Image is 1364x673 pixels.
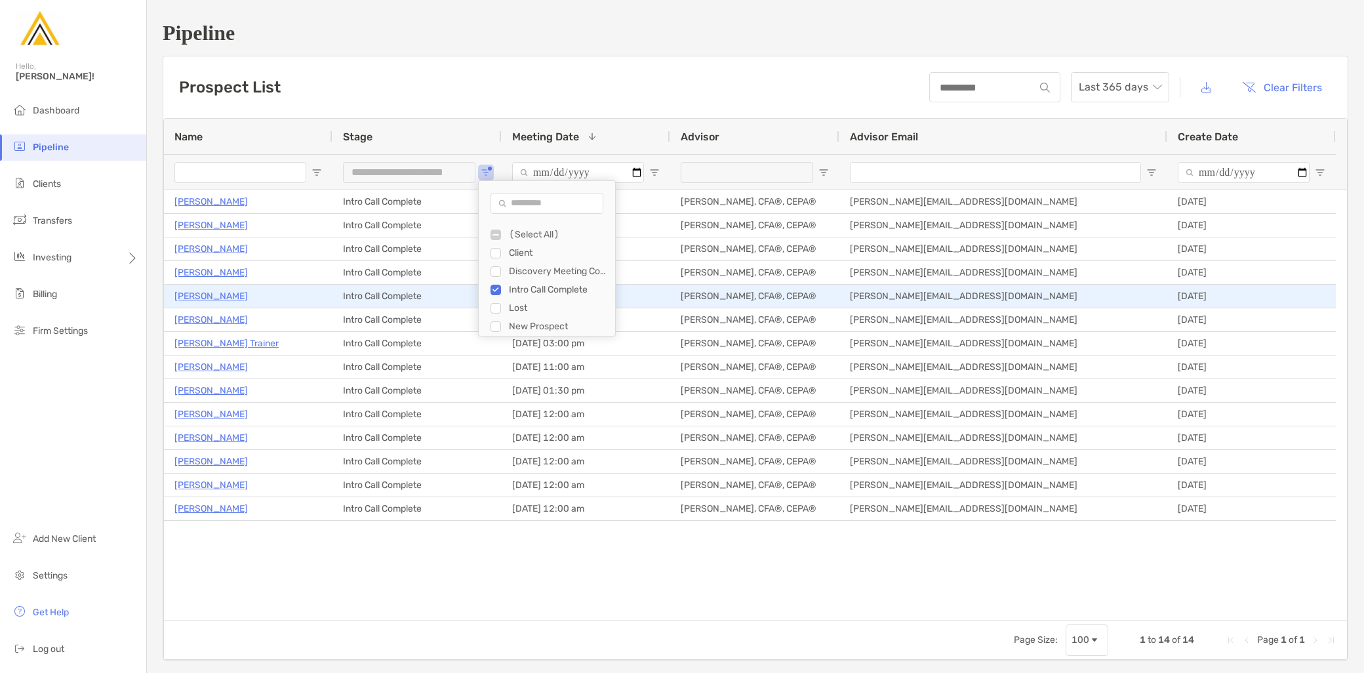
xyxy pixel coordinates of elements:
[502,450,670,473] div: [DATE] 12:00 am
[1241,635,1252,645] div: Previous Page
[1146,167,1157,178] button: Open Filter Menu
[1140,634,1146,645] span: 1
[1226,635,1236,645] div: First Page
[1072,634,1089,645] div: 100
[502,332,670,355] div: [DATE] 03:00 pm
[174,382,248,399] p: [PERSON_NAME]
[1167,190,1336,213] div: [DATE]
[818,167,829,178] button: Open Filter Menu
[839,190,1167,213] div: [PERSON_NAME][EMAIL_ADDRESS][DOMAIN_NAME]
[33,533,96,544] span: Add New Client
[16,71,138,82] span: [PERSON_NAME]!
[839,285,1167,308] div: [PERSON_NAME][EMAIL_ADDRESS][DOMAIN_NAME]
[1167,403,1336,426] div: [DATE]
[174,217,248,234] a: [PERSON_NAME]
[509,284,607,295] div: Intro Call Complete
[481,167,491,178] button: Open Filter Menu
[509,229,607,240] div: (Select All)
[670,308,839,331] div: [PERSON_NAME], CFA®, CEPA®
[12,212,28,228] img: transfers icon
[1326,635,1336,645] div: Last Page
[1257,634,1279,645] span: Page
[332,261,502,284] div: Intro Call Complete
[332,403,502,426] div: Intro Call Complete
[509,302,607,314] div: Lost
[839,237,1167,260] div: [PERSON_NAME][EMAIL_ADDRESS][DOMAIN_NAME]
[174,477,248,493] a: [PERSON_NAME]
[1167,356,1336,378] div: [DATE]
[850,131,918,143] span: Advisor Email
[174,500,248,517] a: [PERSON_NAME]
[502,356,670,378] div: [DATE] 11:00 am
[12,175,28,191] img: clients icon
[839,261,1167,284] div: [PERSON_NAME][EMAIL_ADDRESS][DOMAIN_NAME]
[332,214,502,237] div: Intro Call Complete
[1167,308,1336,331] div: [DATE]
[670,356,839,378] div: [PERSON_NAME], CFA®, CEPA®
[1299,634,1305,645] span: 1
[670,426,839,449] div: [PERSON_NAME], CFA®, CEPA®
[174,312,248,328] p: [PERSON_NAME]
[670,261,839,284] div: [PERSON_NAME], CFA®, CEPA®
[12,322,28,338] img: firm-settings icon
[491,193,603,214] input: Search filter values
[174,453,248,470] a: [PERSON_NAME]
[332,285,502,308] div: Intro Call Complete
[174,359,248,375] a: [PERSON_NAME]
[1014,634,1058,645] div: Page Size:
[12,249,28,264] img: investing icon
[332,474,502,497] div: Intro Call Complete
[670,190,839,213] div: [PERSON_NAME], CFA®, CEPA®
[12,285,28,301] img: billing icon
[174,194,248,210] p: [PERSON_NAME]
[502,379,670,402] div: [DATE] 01:30 pm
[512,162,644,183] input: Meeting Date Filter Input
[839,214,1167,237] div: [PERSON_NAME][EMAIL_ADDRESS][DOMAIN_NAME]
[502,474,670,497] div: [DATE] 12:00 am
[1040,83,1050,92] img: input icon
[33,643,64,655] span: Log out
[670,214,839,237] div: [PERSON_NAME], CFA®, CEPA®
[1178,131,1238,143] span: Create Date
[670,237,839,260] div: [PERSON_NAME], CFA®, CEPA®
[509,247,607,258] div: Client
[512,131,579,143] span: Meeting Date
[12,530,28,546] img: add_new_client icon
[1167,332,1336,355] div: [DATE]
[174,131,203,143] span: Name
[1158,634,1170,645] span: 14
[33,607,69,618] span: Get Help
[839,474,1167,497] div: [PERSON_NAME][EMAIL_ADDRESS][DOMAIN_NAME]
[332,332,502,355] div: Intro Call Complete
[174,430,248,446] p: [PERSON_NAME]
[1310,635,1321,645] div: Next Page
[12,567,28,582] img: settings icon
[12,640,28,656] img: logout icon
[33,215,72,226] span: Transfers
[311,167,322,178] button: Open Filter Menu
[839,450,1167,473] div: [PERSON_NAME][EMAIL_ADDRESS][DOMAIN_NAME]
[839,403,1167,426] div: [PERSON_NAME][EMAIL_ADDRESS][DOMAIN_NAME]
[174,241,248,257] a: [PERSON_NAME]
[1167,214,1336,237] div: [DATE]
[1066,624,1108,656] div: Page Size
[332,356,502,378] div: Intro Call Complete
[670,285,839,308] div: [PERSON_NAME], CFA®, CEPA®
[1182,634,1194,645] span: 14
[670,332,839,355] div: [PERSON_NAME], CFA®, CEPA®
[174,288,248,304] a: [PERSON_NAME]
[332,308,502,331] div: Intro Call Complete
[670,497,839,520] div: [PERSON_NAME], CFA®, CEPA®
[12,603,28,619] img: get-help icon
[332,497,502,520] div: Intro Call Complete
[850,162,1141,183] input: Advisor Email Filter Input
[1167,497,1336,520] div: [DATE]
[174,335,279,352] a: [PERSON_NAME] Trainer
[1167,474,1336,497] div: [DATE]
[332,450,502,473] div: Intro Call Complete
